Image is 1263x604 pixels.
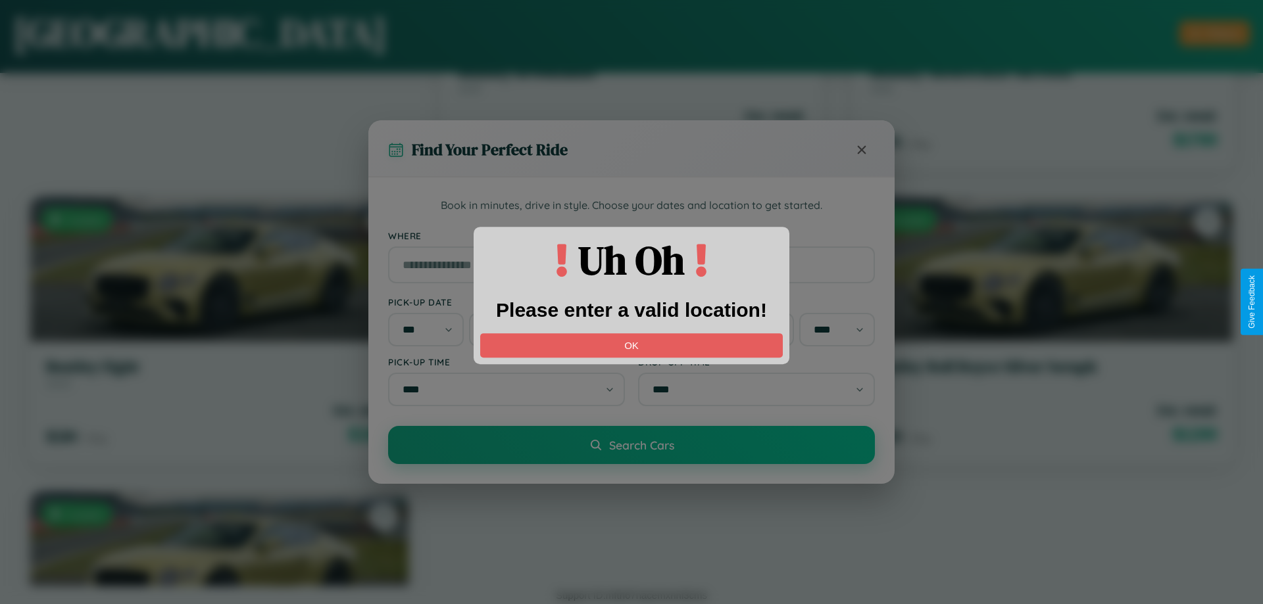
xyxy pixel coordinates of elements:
[638,356,875,367] label: Drop-off Time
[388,197,875,214] p: Book in minutes, drive in style. Choose your dates and location to get started.
[609,438,674,452] span: Search Cars
[638,296,875,308] label: Drop-off Date
[412,139,568,160] h3: Find Your Perfect Ride
[388,296,625,308] label: Pick-up Date
[388,230,875,241] label: Where
[388,356,625,367] label: Pick-up Time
